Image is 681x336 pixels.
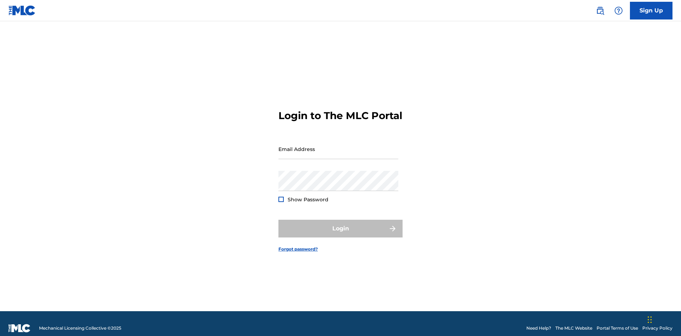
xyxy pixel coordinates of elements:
[596,6,604,15] img: search
[9,5,36,16] img: MLC Logo
[646,302,681,336] iframe: Chat Widget
[597,325,638,331] a: Portal Terms of Use
[526,325,551,331] a: Need Help?
[614,6,623,15] img: help
[278,246,318,252] a: Forgot password?
[593,4,607,18] a: Public Search
[9,324,31,332] img: logo
[648,309,652,330] div: Drag
[642,325,672,331] a: Privacy Policy
[630,2,672,19] a: Sign Up
[288,196,328,203] span: Show Password
[278,110,402,122] h3: Login to The MLC Portal
[611,4,626,18] div: Help
[555,325,592,331] a: The MLC Website
[39,325,121,331] span: Mechanical Licensing Collective © 2025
